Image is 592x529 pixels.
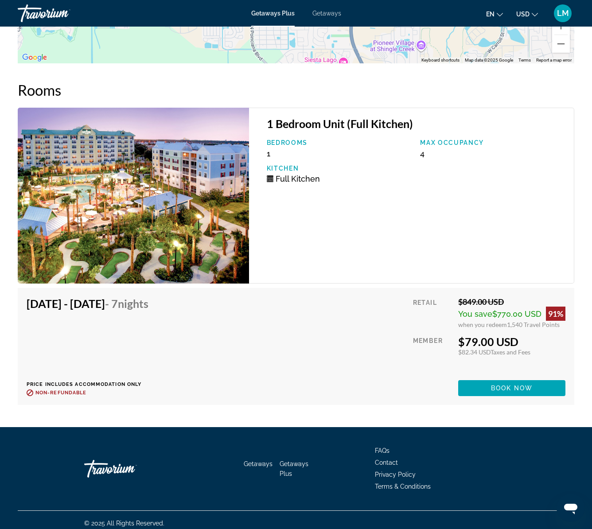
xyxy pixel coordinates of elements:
[375,459,398,466] a: Contact
[491,348,530,356] span: Taxes and Fees
[267,117,565,130] h3: 1 Bedroom Unit (Full Kitchen)
[267,149,270,158] span: 1
[267,165,412,172] p: Kitchen
[413,297,452,328] div: Retail
[280,460,308,477] a: Getaways Plus
[492,309,541,319] span: $770.00 USD
[518,58,531,62] a: Terms (opens in new tab)
[20,52,49,63] img: Google
[551,4,574,23] button: User Menu
[84,520,164,527] span: © 2025 All Rights Reserved.
[552,35,570,53] button: Zoom out
[267,139,412,146] p: Bedrooms
[35,390,86,396] span: Non-refundable
[465,58,513,62] span: Map data ©2025 Google
[20,52,49,63] a: Open this area in Google Maps (opens a new window)
[557,494,585,522] iframe: Button to launch messaging window
[18,2,106,25] a: Travorium
[486,8,503,20] button: Change language
[118,297,148,310] span: Nights
[507,321,560,328] span: 1,540 Travel Points
[486,11,495,18] span: en
[458,380,565,396] button: Book now
[251,10,295,17] a: Getaways Plus
[375,483,431,490] a: Terms & Conditions
[458,309,492,319] span: You save
[458,348,565,356] div: $82.34 USD
[312,10,341,17] a: Getaways
[420,149,425,158] span: 4
[413,335,452,373] div: Member
[557,9,569,18] span: LM
[27,381,155,387] p: Price includes accommodation only
[546,307,565,321] div: 91%
[516,8,538,20] button: Change currency
[27,297,148,310] h4: [DATE] - [DATE]
[18,81,574,99] h2: Rooms
[516,11,530,18] span: USD
[491,385,533,392] span: Book now
[375,471,416,478] a: Privacy Policy
[421,57,460,63] button: Keyboard shortcuts
[244,460,273,467] a: Getaways
[536,58,572,62] a: Report a map error
[458,335,565,348] div: $79.00 USD
[458,297,565,307] div: $849.00 USD
[420,139,565,146] p: Max Occupancy
[375,447,389,454] a: FAQs
[84,455,173,482] a: Travorium
[18,108,249,284] img: CL1IE01X.jpg
[276,174,320,183] span: Full Kitchen
[105,297,148,310] span: - 7
[458,321,507,328] span: when you redeem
